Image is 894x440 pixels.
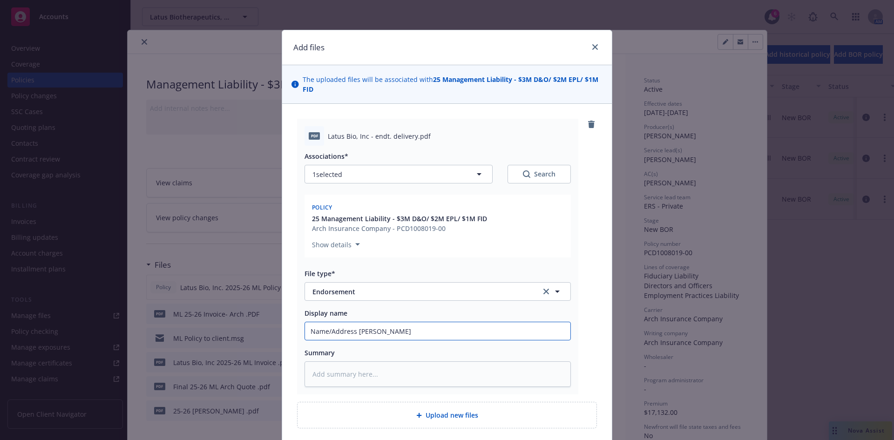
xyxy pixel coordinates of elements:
[305,322,570,340] input: Add display name here...
[426,410,478,420] span: Upload new files
[305,309,347,318] span: Display name
[305,348,335,357] span: Summary
[297,402,597,428] div: Upload new files
[541,286,552,297] a: clear selection
[305,282,571,301] button: Endorsementclear selection
[305,269,335,278] span: File type*
[312,287,528,297] span: Endorsement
